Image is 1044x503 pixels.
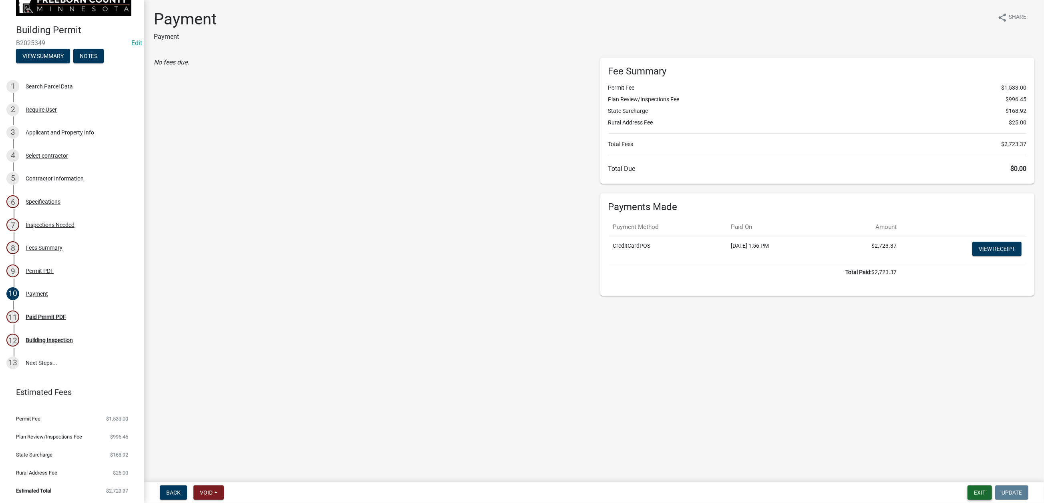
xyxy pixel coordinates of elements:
[6,287,19,300] div: 10
[608,236,726,263] td: CreditCardPOS
[110,452,128,457] span: $168.92
[608,218,726,236] th: Payment Method
[608,84,1027,92] li: Permit Fee
[6,311,19,323] div: 11
[16,488,51,493] span: Estimated Total
[16,49,70,63] button: View Summary
[1006,107,1026,115] span: $168.92
[608,165,1027,172] h6: Total Due
[193,485,224,500] button: Void
[113,470,128,475] span: $25.00
[26,130,94,135] div: Applicant and Property Info
[6,195,19,208] div: 6
[726,236,828,263] td: [DATE] 1:56 PM
[991,10,1033,25] button: shareShare
[16,24,138,36] h4: Building Permit
[26,176,84,181] div: Contractor Information
[73,49,104,63] button: Notes
[26,107,57,112] div: Require User
[26,337,73,343] div: Building Inspection
[160,485,187,500] button: Back
[827,236,901,263] td: $2,723.37
[608,66,1027,77] h6: Fee Summary
[73,53,104,60] wm-modal-confirm: Notes
[154,32,217,42] p: Payment
[6,218,19,231] div: 7
[972,242,1022,256] a: View receipt
[1010,165,1026,172] span: $0.00
[16,470,57,475] span: Rural Address Fee
[26,153,68,158] div: Select contractor
[26,268,54,274] div: Permit PDF
[726,218,828,236] th: Paid On
[827,218,901,236] th: Amount
[6,265,19,277] div: 9
[6,357,19,369] div: 13
[1002,489,1022,496] span: Update
[154,10,217,29] h1: Payment
[106,416,128,421] span: $1,533.00
[608,95,1027,104] li: Plan Review/Inspections Fee
[16,434,82,439] span: Plan Review/Inspections Fee
[200,489,213,496] span: Void
[6,103,19,116] div: 2
[6,126,19,139] div: 3
[608,263,901,281] td: $2,723.37
[1009,118,1026,127] span: $25.00
[26,245,62,250] div: Fees Summary
[1006,95,1026,104] span: $996.45
[16,53,70,60] wm-modal-confirm: Summary
[845,269,871,275] b: Total Paid:
[16,39,128,47] span: B2025349
[998,13,1007,22] i: share
[26,199,60,204] div: Specifications
[16,452,52,457] span: State Surcharge
[166,489,181,496] span: Back
[26,84,73,89] div: Search Parcel Data
[995,485,1028,500] button: Update
[6,334,19,347] div: 12
[131,39,142,47] wm-modal-confirm: Edit Application Number
[608,107,1027,115] li: State Surcharge
[1001,84,1026,92] span: $1,533.00
[608,140,1027,148] li: Total Fees
[6,241,19,254] div: 8
[1009,13,1026,22] span: Share
[131,39,142,47] a: Edit
[608,201,1027,213] h6: Payments Made
[106,488,128,493] span: $2,723.37
[968,485,992,500] button: Exit
[110,434,128,439] span: $996.45
[1001,140,1026,148] span: $2,723.37
[26,314,66,320] div: Paid Permit PDF
[26,222,74,228] div: Inspections Needed
[6,172,19,185] div: 5
[154,58,189,66] i: No fees due.
[6,384,131,400] a: Estimated Fees
[6,149,19,162] div: 4
[26,291,48,297] div: Payment
[608,118,1027,127] li: Rural Address Fee
[16,416,40,421] span: Permit Fee
[6,80,19,93] div: 1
